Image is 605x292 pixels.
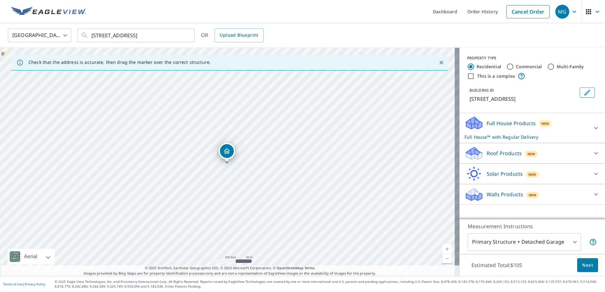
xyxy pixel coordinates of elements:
p: Roof Products [487,149,522,157]
label: Commercial [516,64,542,70]
button: Next [577,258,598,272]
p: Full House™ with Regular Delivery [465,134,589,140]
div: Full House ProductsNewFull House™ with Regular Delivery [465,116,600,140]
p: Solar Products [487,170,523,178]
p: [STREET_ADDRESS] [470,95,577,103]
button: Close [437,58,446,67]
div: Solar ProductsNew [465,166,600,181]
a: Terms [304,265,315,270]
div: OR [201,28,264,42]
span: New [541,121,549,126]
span: Next [582,261,593,269]
span: New [527,151,535,156]
div: Aerial [8,249,55,265]
a: Current Level 17, Zoom In [442,244,452,254]
a: Cancel Order [506,5,550,18]
div: [GEOGRAPHIC_DATA] [8,27,71,44]
input: Search by address or latitude-longitude [91,27,182,44]
p: BUILDING ID [470,88,494,93]
span: New [529,192,537,198]
span: Upload Blueprint [220,31,258,39]
a: Current Level 17, Zoom Out [442,254,452,263]
p: © 2025 Eagle View Technologies, Inc. and Pictometry International Corp. All Rights Reserved. Repo... [55,279,602,289]
p: Estimated Total: $105 [466,258,527,272]
span: New [528,172,536,177]
label: Multi-Family [557,64,584,70]
p: Check that the address is accurate, then drag the marker over the correct structure. [28,59,211,65]
p: Full House Products [487,119,536,127]
div: Roof ProductsNew [465,146,600,161]
span: © 2025 TomTom, Earthstar Geographics SIO, © 2025 Microsoft Corporation, © [145,265,315,271]
button: Edit building 1 [580,88,595,98]
p: Measurement Instructions [468,222,597,230]
span: Your report will include the primary structure and a detached garage if one exists. [589,238,597,246]
div: Walls ProductsNew [465,187,600,202]
a: OpenStreetMap [277,265,303,270]
div: MG [555,5,569,19]
a: Upload Blueprint [215,28,263,42]
img: EV Logo [11,7,86,16]
div: Aerial [22,249,39,265]
div: PROPERTY TYPE [467,55,597,61]
a: Privacy Policy [25,282,45,286]
a: Terms of Use [3,282,23,286]
p: Walls Products [487,191,523,198]
label: Residential [477,64,501,70]
p: | [3,282,45,286]
div: Primary Structure + Detached Garage [468,233,581,251]
label: This is a complex [477,73,515,79]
